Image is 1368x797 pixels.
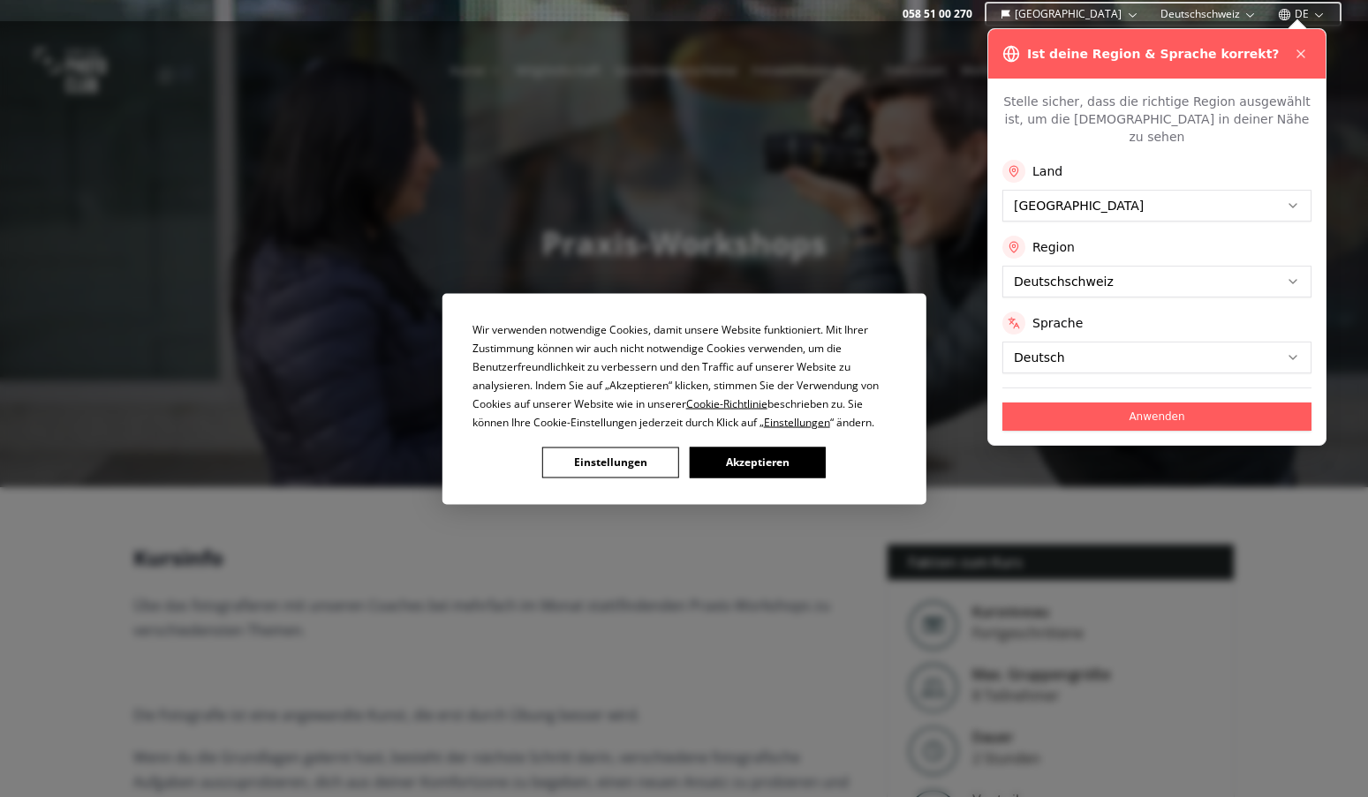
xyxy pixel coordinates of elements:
[686,395,767,410] span: Cookie-Richtlinie
[542,447,678,477] button: Einstellungen
[689,447,825,477] button: Akzeptieren
[442,293,926,504] div: Cookie Consent Prompt
[764,414,830,429] span: Einstellungen
[472,320,896,431] div: Wir verwenden notwendige Cookies, damit unsere Website funktioniert. Mit Ihrer Zustimmung können ...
